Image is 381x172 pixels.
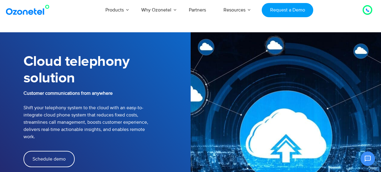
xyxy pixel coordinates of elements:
[262,3,313,17] a: Request a Demo
[23,90,113,96] b: Customer communications from anywhere
[361,151,375,166] button: Open chat
[33,157,66,161] span: Schedule demo
[23,53,191,87] h1: Cloud telephony solution
[23,151,75,167] a: Schedule demo
[23,90,191,140] p: Shift your telephony system to the cloud with an easy-to-integrate cloud phone system that reduce...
